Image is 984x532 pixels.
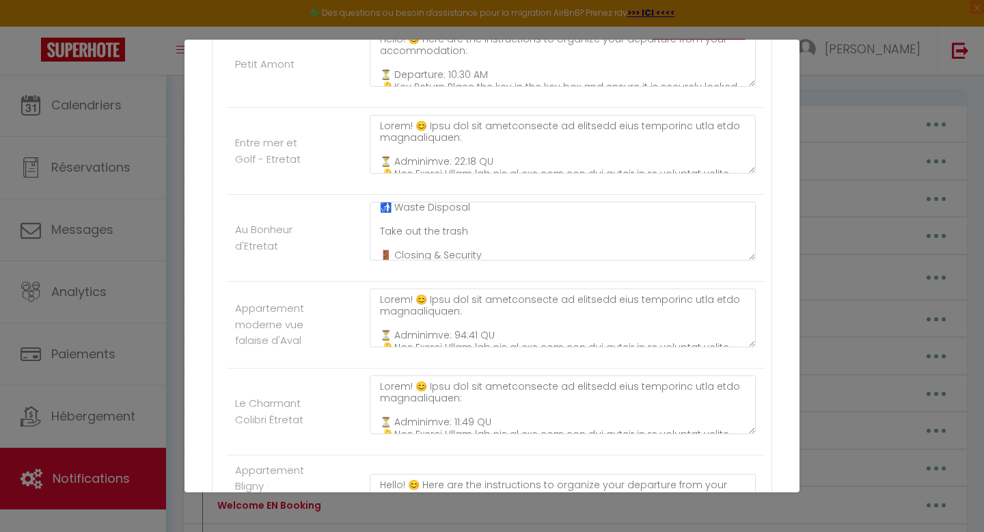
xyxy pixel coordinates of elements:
[235,300,307,349] label: Appartement moderne vue falaise d'Aval
[235,56,295,72] label: Petit Amont
[235,222,307,254] label: Au Bonheur d'Etretat
[235,135,307,167] label: Entre mer et Golf - Etretat
[235,395,307,427] label: Le Charmant Colibri Étretat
